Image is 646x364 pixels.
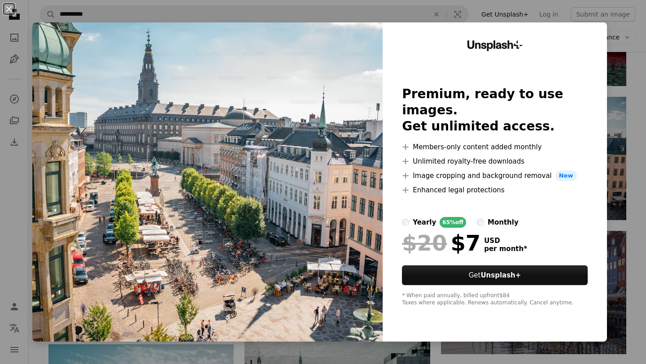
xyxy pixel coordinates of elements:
div: yearly [413,217,436,228]
strong: Unsplash+ [480,271,521,279]
li: Enhanced legal protections [402,185,588,195]
li: Unlimited royalty-free downloads [402,156,588,167]
button: GetUnsplash+ [402,265,588,285]
span: USD [484,237,527,245]
div: $7 [402,231,480,255]
input: monthly [477,219,484,226]
span: $20 [402,231,447,255]
div: monthly [488,217,519,228]
h2: Premium, ready to use images. Get unlimited access. [402,86,588,134]
span: per month * [484,245,527,253]
div: 65% off [440,217,466,228]
li: Members-only content added monthly [402,142,588,152]
li: Image cropping and background removal [402,170,588,181]
span: New [555,170,577,181]
div: * When paid annually, billed upfront $84 Taxes where applicable. Renews automatically. Cancel any... [402,292,588,307]
input: yearly65%off [402,219,409,226]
